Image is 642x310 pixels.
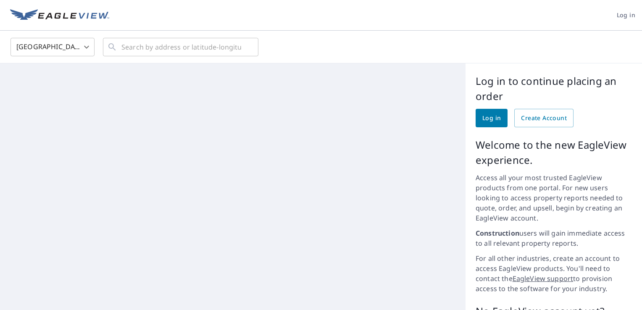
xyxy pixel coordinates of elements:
[476,229,519,238] strong: Construction
[11,35,95,59] div: [GEOGRAPHIC_DATA]
[476,109,508,127] a: Log in
[476,74,632,104] p: Log in to continue placing an order
[482,113,501,123] span: Log in
[476,137,632,168] p: Welcome to the new EagleView experience.
[121,35,241,59] input: Search by address or latitude-longitude
[476,228,632,248] p: users will gain immediate access to all relevant property reports.
[513,274,574,283] a: EagleView support
[10,9,109,22] img: EV Logo
[617,10,635,21] span: Log in
[476,173,632,223] p: Access all your most trusted EagleView products from one portal. For new users looking to access ...
[521,113,567,123] span: Create Account
[476,253,632,294] p: For all other industries, create an account to access EagleView products. You'll need to contact ...
[514,109,574,127] a: Create Account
